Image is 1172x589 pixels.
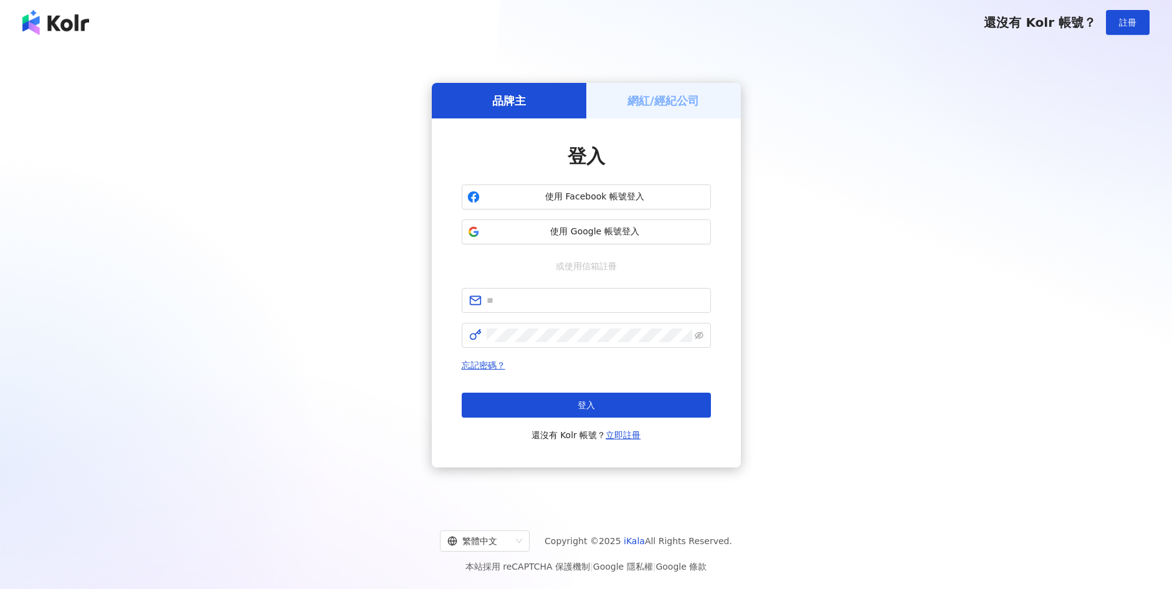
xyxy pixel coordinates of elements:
[22,10,89,35] img: logo
[627,93,699,108] h5: 網紅/經紀公司
[462,219,711,244] button: 使用 Google 帳號登入
[462,184,711,209] button: 使用 Facebook 帳號登入
[568,145,605,167] span: 登入
[485,191,705,203] span: 使用 Facebook 帳號登入
[465,559,707,574] span: 本站採用 reCAPTCHA 保護機制
[624,536,645,546] a: iKala
[547,259,626,273] span: 或使用信箱註冊
[578,400,595,410] span: 登入
[545,534,732,548] span: Copyright © 2025 All Rights Reserved.
[462,360,505,370] a: 忘記密碼？
[606,430,641,440] a: 立即註冊
[531,428,641,443] span: 還沒有 Kolr 帳號？
[653,562,656,572] span: |
[1106,10,1150,35] button: 註冊
[695,331,703,340] span: eye-invisible
[655,562,707,572] a: Google 條款
[593,562,653,572] a: Google 隱私權
[492,93,526,108] h5: 品牌主
[485,226,705,238] span: 使用 Google 帳號登入
[462,393,711,418] button: 登入
[1119,17,1136,27] span: 註冊
[447,531,511,551] div: 繁體中文
[590,562,593,572] span: |
[984,15,1096,30] span: 還沒有 Kolr 帳號？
